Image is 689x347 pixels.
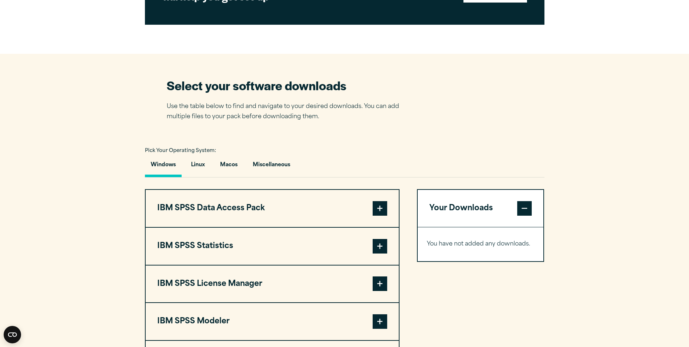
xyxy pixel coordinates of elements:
button: IBM SPSS Statistics [146,228,399,265]
button: IBM SPSS Data Access Pack [146,190,399,227]
p: You have not added any downloads. [427,239,535,250]
div: Your Downloads [418,227,544,261]
button: Your Downloads [418,190,544,227]
button: Miscellaneous [247,156,296,177]
p: Use the table below to find and navigate to your desired downloads. You can add multiple files to... [167,101,410,123]
button: IBM SPSS Modeler [146,303,399,340]
button: Open CMP widget [4,326,21,343]
button: Macos [214,156,243,177]
button: Windows [145,156,182,177]
button: Linux [185,156,211,177]
span: Pick Your Operating System: [145,148,216,153]
button: IBM SPSS License Manager [146,266,399,303]
h2: Select your software downloads [167,77,410,93]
